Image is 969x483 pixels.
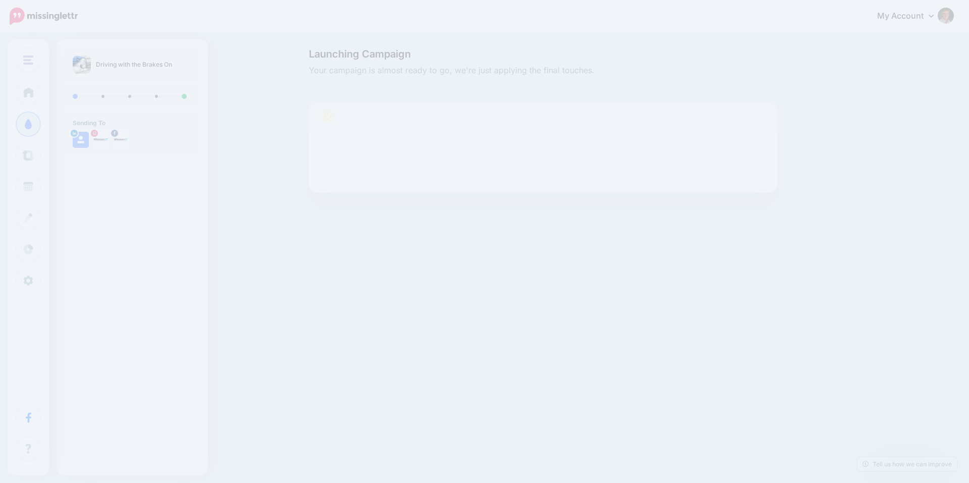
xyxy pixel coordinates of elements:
img: menu.png [23,56,33,65]
img: Missinglettr [10,8,78,25]
img: user_default_image.png [73,132,89,148]
span: Your campaign is almost ready to go, we're just applying the final touches. [309,64,777,77]
img: 6bbed471f889b66500a4ae0e1b0bf4ee_thumb.jpg [73,56,91,74]
h4: Sending To [73,119,192,127]
span: Launching Campaign [309,49,777,59]
p: Driving with the Brakes On [96,60,172,70]
a: Tell us how we can improve [857,457,957,471]
a: My Account [867,4,954,29]
img: 298904122_491295303008062_5151176161762072367_n-bsa154353.jpg [113,132,129,148]
img: 327928650_673138581274106_3875633941848458916_n-bsa154355.jpg [93,132,109,148]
